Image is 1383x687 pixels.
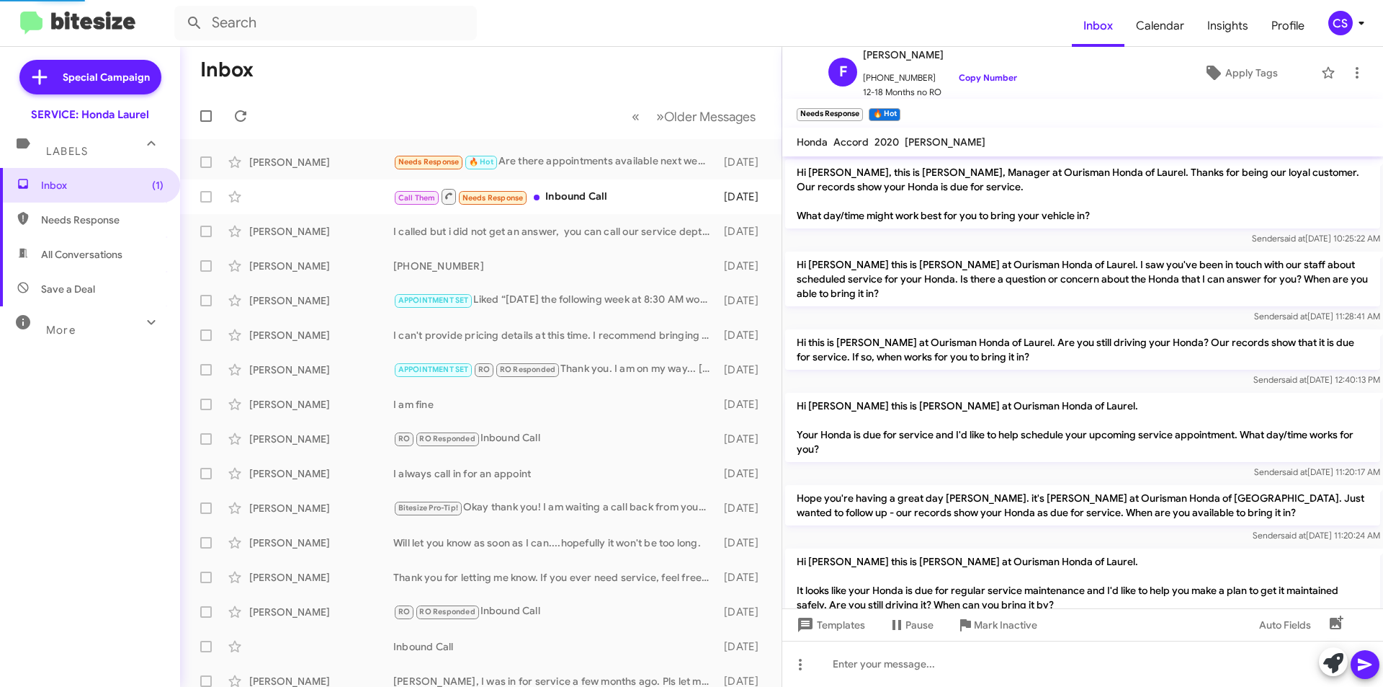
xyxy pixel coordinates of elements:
div: [DATE] [717,328,770,342]
div: Inbound Call [393,639,717,654]
span: Needs Response [462,193,524,203]
div: [PERSON_NAME] [249,363,393,377]
span: Inbox [41,178,164,192]
span: [PERSON_NAME] [905,136,985,149]
span: Labels [46,145,88,158]
div: [DATE] [717,466,770,481]
span: Save a Deal [41,282,95,296]
input: Search [174,6,477,40]
span: RO [398,607,410,616]
span: F [839,61,847,84]
span: 2020 [874,136,899,149]
div: [DATE] [717,605,770,619]
div: [PERSON_NAME] [249,259,393,273]
div: [PERSON_NAME] [249,397,393,412]
h1: Inbox [200,58,254,81]
p: Hi [PERSON_NAME], this is [PERSON_NAME], Manager at Ourisman Honda of Laurel. Thanks for being ou... [785,159,1380,229]
span: Special Campaign [63,70,150,84]
span: » [656,107,664,125]
span: RO [478,365,490,374]
div: [PERSON_NAME] [249,224,393,239]
small: 🔥 Hot [869,108,900,121]
div: [DATE] [717,536,770,550]
span: Apply Tags [1225,60,1278,86]
div: [PERSON_NAME] [249,155,393,169]
span: Honda [797,136,828,149]
span: Bitesize Pro-Tip! [398,503,458,513]
span: Templates [794,612,865,638]
p: Hope you're having a great day [PERSON_NAME]. it's [PERSON_NAME] at Ourisman Honda of [GEOGRAPHIC... [785,485,1380,526]
small: Needs Response [797,108,863,121]
a: Inbox [1072,5,1124,47]
nav: Page navigation example [624,102,764,131]
button: Previous [623,102,648,131]
button: CS [1316,11,1367,35]
div: [DATE] [717,363,770,377]
div: SERVICE: Honda Laurel [31,107,149,122]
span: Sender [DATE] 12:40:13 PM [1253,374,1380,385]
div: I called but i did not get an answer, you can call our service dept directly at [PHONE_NUMBER] [393,224,717,239]
div: Thank you. I am on my way... [PERSON_NAME] [393,361,717,378]
div: [PHONE_NUMBER] [393,259,717,273]
div: [DATE] [717,224,770,239]
span: RO [398,434,410,443]
div: I can't provide pricing details at this time. I recommend bringing your vehicle in for an inspect... [393,328,717,342]
div: [DATE] [717,155,770,169]
span: said at [1280,233,1305,244]
div: Inbound Call [393,603,717,620]
span: Sender [DATE] 11:20:17 AM [1254,466,1380,477]
button: Mark Inactive [945,612,1049,638]
span: 12-18 Months no RO [863,85,1017,99]
span: Sender [DATE] 10:25:22 AM [1252,233,1380,244]
a: Profile [1260,5,1316,47]
div: Are there appointments available next week? [393,154,717,170]
div: Liked “[DATE] the following week at 8:30 AM works perfectly! I've booked your appointment. Lookin... [393,292,717,309]
a: Special Campaign [19,60,161,94]
p: Hi [PERSON_NAME] this is [PERSON_NAME] at Ourisman Honda of Laurel. I saw you've been in touch wi... [785,252,1380,306]
div: [DATE] [717,190,770,204]
div: [DATE] [717,570,770,585]
span: All Conversations [41,247,122,262]
div: [PERSON_NAME] [249,293,393,308]
span: Needs Response [398,157,460,167]
span: APPOINTMENT SET [398,296,469,305]
span: « [632,107,640,125]
span: More [46,324,76,337]
span: RO Responded [500,365,555,374]
div: Inbound Call [393,187,717,205]
span: Auto Fields [1259,612,1328,638]
a: Copy Number [941,72,1017,83]
div: [PERSON_NAME] [249,432,393,446]
div: I am fine [393,397,717,412]
div: [PERSON_NAME] [249,328,393,342]
button: Apply Tags [1166,60,1314,86]
span: Sender [DATE] 11:20:24 AM [1253,530,1380,541]
span: Older Messages [664,109,756,125]
span: Accord [833,136,869,149]
div: [PERSON_NAME] [249,570,393,585]
span: [PERSON_NAME] [863,46,1017,63]
div: [PERSON_NAME] [249,501,393,515]
button: Templates [782,612,877,638]
div: Okay thank you! I am waiting a call back from your receptionist about my warranty policy and then... [393,500,717,516]
div: Will let you know as soon as I can....hopefully it won't be too long. [393,536,717,550]
div: [DATE] [717,293,770,308]
div: I always call in for an appoint [393,466,717,481]
a: Calendar [1124,5,1196,47]
span: 🔥 Hot [469,157,493,167]
div: [DATE] [717,432,770,446]
div: [DATE] [717,259,770,273]
p: Hi [PERSON_NAME] this is [PERSON_NAME] at Ourisman Honda of Laurel. Your Honda is due for service... [785,393,1380,462]
span: said at [1281,530,1306,541]
div: [DATE] [717,397,770,412]
p: Hi this is [PERSON_NAME] at Ourisman Honda of Laurel. Are you still driving your Honda? Our recor... [785,329,1380,370]
span: Sender [DATE] 11:28:41 AM [1254,311,1380,322]
button: Auto Fields [1248,612,1340,638]
span: Pause [905,612,934,638]
div: Thank you for letting me know. If you ever need service, feel free to reach out to us! We're here... [393,570,717,585]
span: RO Responded [419,607,475,616]
div: Inbound Call [393,430,717,447]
